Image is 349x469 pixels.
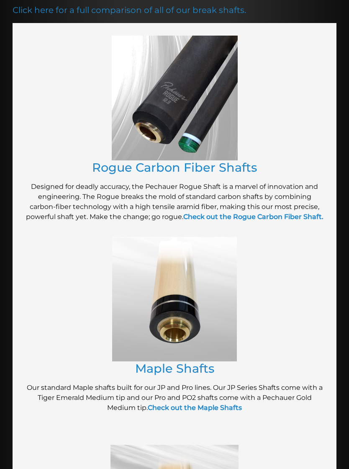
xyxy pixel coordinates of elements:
a: Maple Shafts [135,361,214,376]
p: Our standard Maple shafts built for our JP and Pro lines. Our JP Series Shafts come with a Tiger ... [25,383,324,413]
a: Rogue Carbon Fiber Shafts [92,160,257,175]
a: Check out the Maple Shafts [148,404,242,412]
p: Designed for deadly accuracy, the Pechauer Rogue Shaft is a marvel of innovation and engineering.... [25,182,324,222]
a: Check out the Rogue Carbon Fiber Shaft. [183,213,323,221]
a: Click here for a full comparison of all of our break shafts. [13,5,246,15]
